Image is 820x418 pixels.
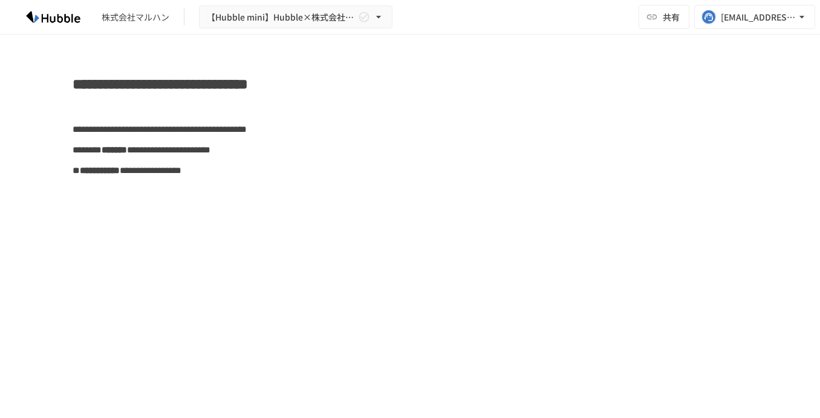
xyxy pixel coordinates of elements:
[15,7,92,27] img: HzDRNkGCf7KYO4GfwKnzITak6oVsp5RHeZBEM1dQFiQ
[721,10,796,25] div: [EMAIL_ADDRESS][DOMAIN_NAME]
[663,10,680,24] span: 共有
[199,5,392,29] button: 【Hubble mini】Hubble×株式会社マルハン オンボーディングプロジェクト
[694,5,815,29] button: [EMAIL_ADDRESS][DOMAIN_NAME]
[639,5,689,29] button: 共有
[207,10,356,25] span: 【Hubble mini】Hubble×株式会社マルハン オンボーディングプロジェクト
[102,11,169,24] div: 株式会社マルハン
